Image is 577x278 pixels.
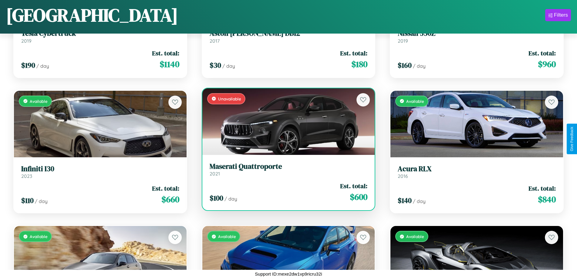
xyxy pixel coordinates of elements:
[398,38,408,44] span: 2019
[554,12,568,18] div: Filters
[210,162,368,171] h3: Maserati Quattroporte
[529,184,556,193] span: Est. total:
[218,96,241,101] span: Unavailable
[398,173,408,179] span: 2016
[210,162,368,177] a: Maserati Quattroporte2021
[340,182,367,190] span: Est. total:
[35,198,48,204] span: / day
[529,49,556,57] span: Est. total:
[224,196,237,202] span: / day
[545,9,571,21] button: Filters
[160,58,179,70] span: $ 1140
[210,29,368,38] h3: Aston [PERSON_NAME] DB12
[570,127,574,151] div: Give Feedback
[161,193,179,205] span: $ 660
[351,58,367,70] span: $ 180
[6,3,178,28] h1: [GEOGRAPHIC_DATA]
[538,58,556,70] span: $ 960
[21,29,179,38] h3: Tesla Cybertruck
[340,49,367,57] span: Est. total:
[30,99,48,104] span: Available
[21,195,34,205] span: $ 110
[152,49,179,57] span: Est. total:
[398,165,556,173] h3: Acura RLX
[21,60,35,70] span: $ 190
[255,270,322,278] p: Support ID: mexe2dw1vp9ricru32i
[210,38,220,44] span: 2017
[413,63,426,69] span: / day
[398,195,412,205] span: $ 140
[222,63,235,69] span: / day
[350,191,367,203] span: $ 600
[398,29,556,38] h3: Nissan 350Z
[152,184,179,193] span: Est. total:
[210,60,221,70] span: $ 30
[218,234,236,239] span: Available
[398,29,556,44] a: Nissan 350Z2019
[210,171,220,177] span: 2021
[30,234,48,239] span: Available
[210,29,368,44] a: Aston [PERSON_NAME] DB122017
[398,60,412,70] span: $ 160
[21,38,32,44] span: 2019
[21,173,32,179] span: 2023
[21,165,179,179] a: Infiniti I302023
[406,99,424,104] span: Available
[406,234,424,239] span: Available
[413,198,426,204] span: / day
[36,63,49,69] span: / day
[538,193,556,205] span: $ 840
[210,193,223,203] span: $ 100
[21,29,179,44] a: Tesla Cybertruck2019
[398,165,556,179] a: Acura RLX2016
[21,165,179,173] h3: Infiniti I30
